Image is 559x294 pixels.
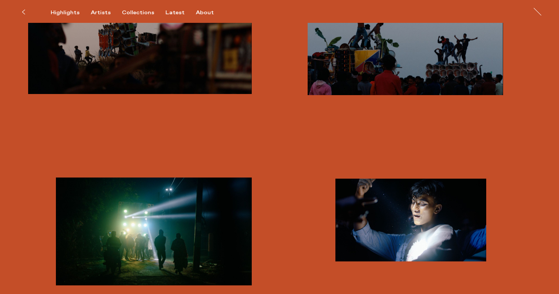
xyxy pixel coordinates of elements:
div: Artists [91,9,111,16]
button: Latest [165,9,196,16]
button: Highlights [51,9,91,16]
div: Highlights [51,9,80,16]
button: Collections [122,9,165,16]
div: Latest [165,9,185,16]
div: About [196,9,214,16]
div: Collections [122,9,154,16]
button: Artists [91,9,122,16]
button: About [196,9,225,16]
